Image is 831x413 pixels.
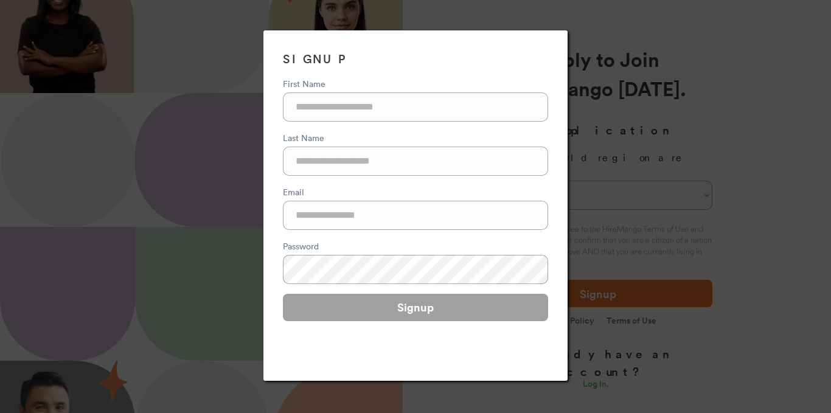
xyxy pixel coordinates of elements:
[283,240,548,252] div: Password
[283,294,548,321] button: Signup
[283,50,548,68] h3: SIGNUP
[283,186,548,198] div: Email
[283,77,548,90] div: First Name
[283,131,548,144] div: Last Name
